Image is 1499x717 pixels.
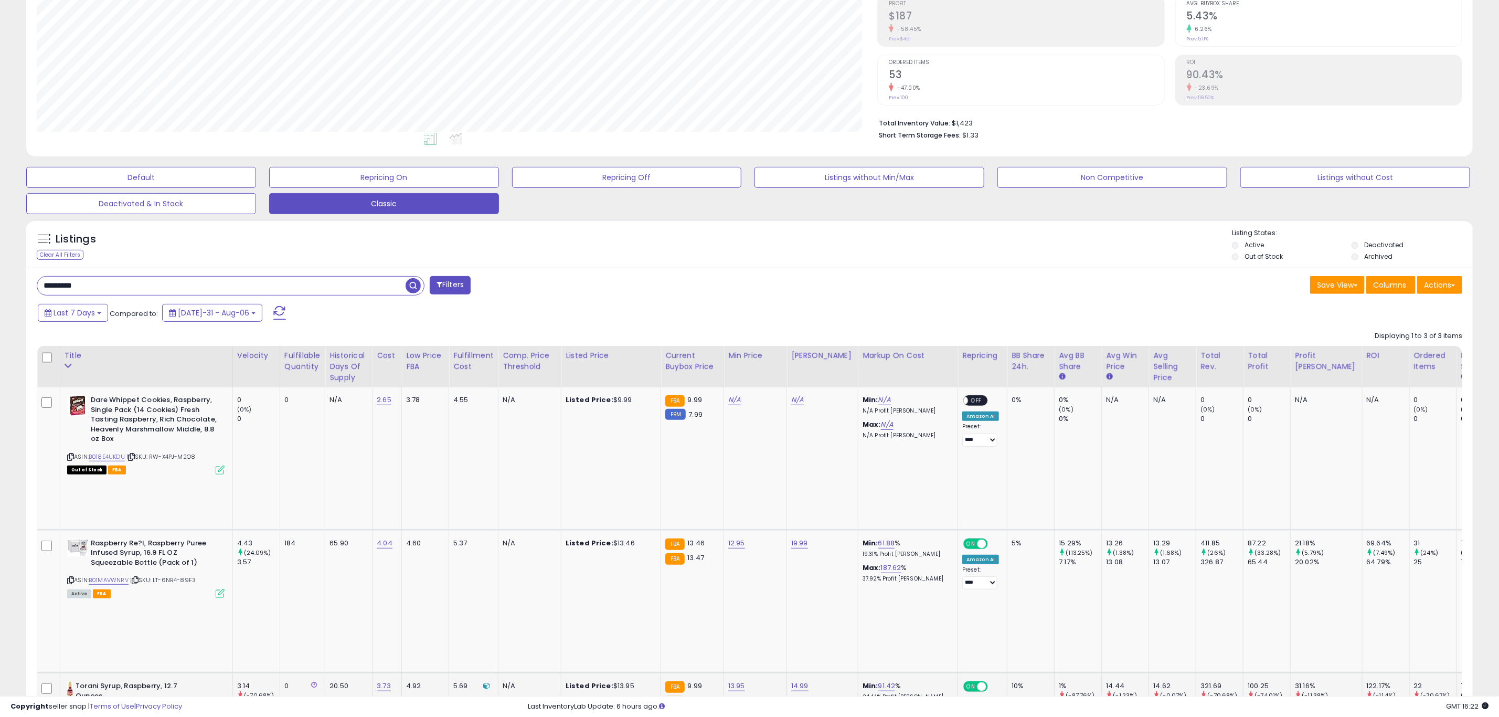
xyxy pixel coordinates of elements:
a: 13.95 [728,681,745,691]
small: Prev: $451 [889,36,911,42]
h2: 90.43% [1187,69,1462,83]
span: 7.99 [688,409,703,419]
button: Non Competitive [997,167,1227,188]
small: (-11.4%) [1374,691,1396,700]
label: Archived [1364,252,1392,261]
div: 411.85 [1200,539,1243,548]
div: [PERSON_NAME] [791,350,854,361]
div: 1% [1059,681,1101,691]
small: Prev: 118.50% [1187,94,1215,101]
div: 122.17% [1367,681,1409,691]
div: Preset: [962,423,999,447]
span: ON [964,539,977,548]
div: Clear All Filters [37,250,83,260]
span: 13.95 [687,695,704,705]
div: Fulfillable Quantity [284,350,321,372]
div: N/A [1153,395,1188,405]
div: 10% [1012,681,1046,691]
small: (0%) [1461,691,1476,700]
span: OFF [986,682,1003,691]
div: $13.95 [566,681,653,691]
a: Terms of Use [90,701,134,711]
img: 311nGYRGDfL._SL40_.jpg [67,681,73,702]
h2: 53 [889,69,1164,83]
small: FBA [665,539,685,550]
div: seller snap | | [10,702,182,712]
a: B01MAVWNRV [89,576,129,585]
small: (7.49%) [1374,549,1396,557]
small: (-74.01%) [1255,691,1283,700]
div: Avg Selling Price [1153,350,1192,383]
div: 20.02% [1295,557,1362,567]
span: OFF [986,539,1003,548]
div: 20.50 [329,681,364,691]
b: Listed Price: [566,681,613,691]
div: 0 [1414,395,1457,405]
small: (-1.23%) [1113,691,1137,700]
small: (0%) [1059,405,1073,414]
a: N/A [881,419,894,430]
div: 5% [1012,539,1046,548]
a: Privacy Policy [136,701,182,711]
div: Preset: [962,566,999,590]
div: 14.44 [1106,681,1149,691]
b: Dare Whippet Cookies, Raspberry, Single Pack (14 Cookies) Fresh Tasting Raspberry, Rich Chocolate... [91,395,218,447]
span: Profit [889,1,1164,7]
div: 5.37 [453,539,490,548]
span: 2025-08-14 16:22 GMT [1446,701,1489,711]
button: Listings without Cost [1240,167,1470,188]
b: Min: [863,681,878,691]
b: Listed Price: [566,395,613,405]
small: (-70.68%) [1208,691,1238,700]
div: 87.22 [1248,539,1290,548]
div: Cost [377,350,397,361]
small: FBM [665,409,686,420]
h2: $187 [889,10,1164,24]
span: Compared to: [110,309,158,319]
div: 65.44 [1248,557,1290,567]
div: % [863,539,950,558]
div: Velocity [237,350,275,361]
div: 3.78 [406,395,441,405]
div: 0% [1059,395,1101,405]
a: 61.88 [878,538,895,549]
div: 0 [237,395,280,405]
span: Avg. Buybox Share [1187,1,1462,7]
a: 187.62 [881,563,901,573]
strong: Copyright [10,701,49,711]
div: $13.46 [566,539,653,548]
span: ROI [1187,60,1462,66]
small: (33.28%) [1255,549,1281,557]
small: Avg Win Price. [1106,372,1112,382]
div: 14.62 [1153,681,1196,691]
div: Historical Days Of Supply [329,350,368,383]
span: Ordered Items [889,60,1164,66]
small: (113.25%) [1066,549,1093,557]
p: 37.92% Profit [PERSON_NAME] [863,575,950,583]
div: 13.29 [1153,539,1196,548]
b: Raspberry Re?l, Raspberry Puree Infused Syrup, 16.9 FL OZ Squeezable Bottle (Pack of 1) [91,539,218,571]
b: Min: [863,538,878,548]
b: Torani Syrup, Raspberry, 12.7 Ounces [76,681,203,703]
a: 4.04 [377,538,392,549]
div: 31.16% [1295,681,1362,691]
small: (-87.76%) [1066,691,1095,700]
div: ASIN: [67,395,225,473]
div: % [863,681,950,701]
div: Low Price FBA [406,350,444,372]
small: Prev: 100 [889,94,908,101]
button: Repricing On [269,167,499,188]
small: FBA [665,553,685,565]
button: Listings without Min/Max [754,167,984,188]
button: Columns [1366,276,1416,294]
small: Avg BB Share. [1059,372,1065,382]
div: 22 [1414,681,1457,691]
div: Amazon AI [962,555,999,564]
img: 41j8NsrYw9L._SL40_.jpg [67,539,88,556]
span: All listings that are currently out of stock and unavailable for purchase on Amazon [67,466,107,475]
button: Actions [1417,276,1462,294]
small: (0%) [1200,405,1215,414]
div: Profit [PERSON_NAME] [1295,350,1357,372]
small: (0%) [1461,405,1476,414]
span: | SKU: RW-X4PJ-M2O8 [126,452,195,461]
